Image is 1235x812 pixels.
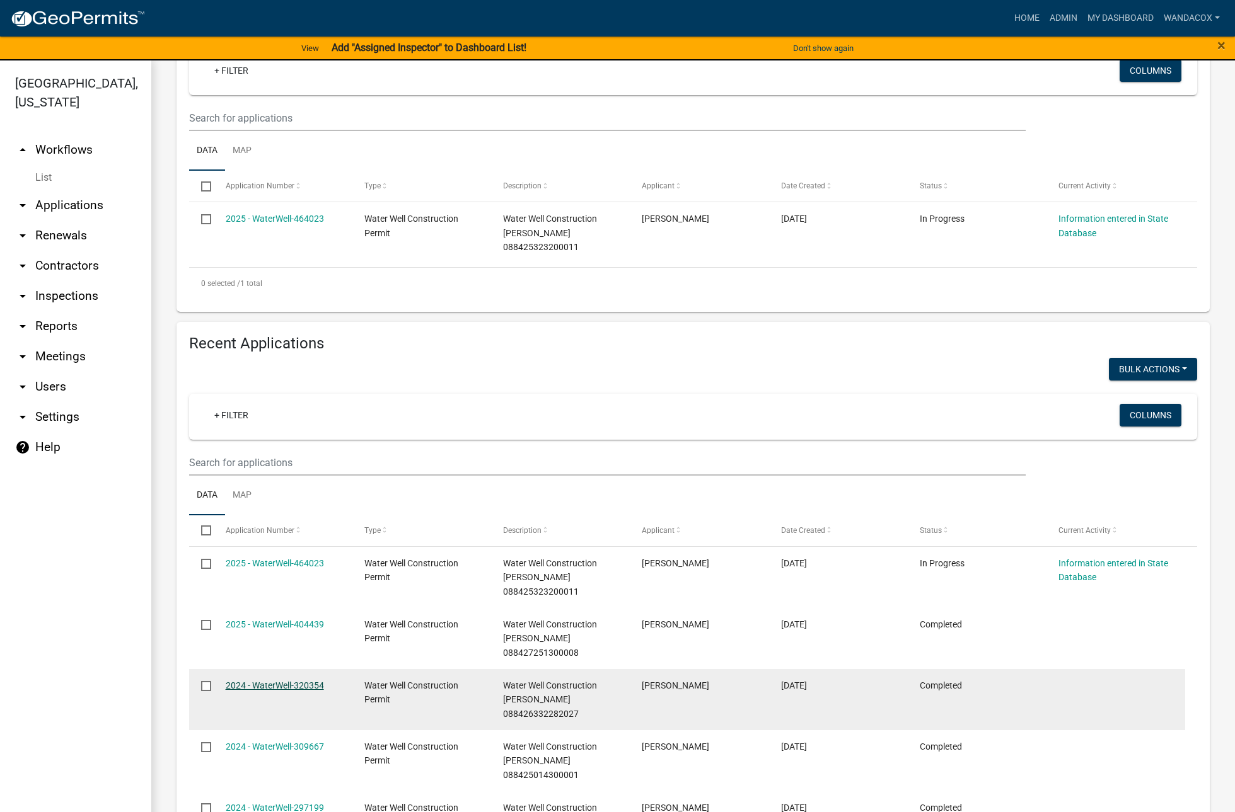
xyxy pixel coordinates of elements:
span: 08/14/2025 [781,214,807,224]
a: Admin [1045,6,1082,30]
button: Don't show again [788,38,859,59]
span: Completed [920,680,962,690]
datatable-header-cell: Application Number [213,171,352,201]
datatable-header-cell: Current Activity [1047,171,1185,201]
span: Applicant [642,181,675,190]
i: arrow_drop_down [15,319,30,334]
datatable-header-cell: Status [908,515,1047,546]
span: Water Well Construction Ashlyn Larson 088425323200011 [503,558,597,597]
span: Date Created [781,181,825,190]
a: Information entered in State Database [1058,558,1168,583]
a: 2024 - WaterWell-309667 [226,741,324,752]
span: Date Created [781,526,825,535]
span: Water Well Construction Permit [364,741,458,766]
span: Water Well Construction Permit [364,214,458,238]
span: Status [920,181,942,190]
span: Ashlyn Larson [642,741,709,752]
span: Water Well Construction Ashlyn Larson 088427251300008 [503,619,597,658]
span: Ashlyn Larson [642,619,709,629]
span: 0 selected / [201,279,240,288]
span: Ashlyn Larson [642,558,709,568]
span: 04/11/2025 [781,619,807,629]
span: 08/14/2025 [781,558,807,568]
span: Current Activity [1058,526,1111,535]
datatable-header-cell: Date Created [768,171,907,201]
span: Applicant [642,526,675,535]
i: arrow_drop_down [15,228,30,243]
a: 2025 - WaterWell-464023 [226,214,324,224]
span: Rick Hansen [642,680,709,690]
span: Completed [920,741,962,752]
a: My Dashboard [1082,6,1159,30]
h4: Recent Applications [189,335,1197,353]
i: arrow_drop_down [15,258,30,273]
span: In Progress [920,558,965,568]
span: Status [920,526,942,535]
span: In Progress [920,214,965,224]
span: Application Number [226,526,294,535]
span: × [1217,37,1226,54]
datatable-header-cell: Select [189,515,213,546]
a: + Filter [204,59,258,82]
i: arrow_drop_up [15,142,30,157]
i: arrow_drop_down [15,379,30,394]
span: Water Well Construction Permit [364,680,458,705]
a: Data [189,131,225,171]
span: Water Well Construction Ashlyn Larson 088425323200011 [503,214,597,253]
span: Application Number [226,181,294,190]
datatable-header-cell: Applicant [630,515,768,546]
span: Type [364,181,381,190]
a: Data [189,476,225,516]
span: Water Well Construction Permit [364,619,458,644]
button: Bulk Actions [1109,358,1197,380]
span: Water Well Construction Permit [364,558,458,583]
datatable-header-cell: Current Activity [1047,515,1185,546]
span: Type [364,526,381,535]
span: Water Well Construction Ashlyn Larson 088425014300001 [503,741,597,781]
datatable-header-cell: Description [491,171,630,201]
i: arrow_drop_down [15,349,30,364]
datatable-header-cell: Description [491,515,630,546]
strong: Add "Assigned Inspector" to Dashboard List! [332,42,526,54]
a: Information entered in State Database [1058,214,1168,238]
span: Current Activity [1058,181,1111,190]
a: + Filter [204,404,258,426]
button: Close [1217,38,1226,53]
i: arrow_drop_down [15,409,30,425]
a: Map [225,476,259,516]
input: Search for applications [189,105,1026,131]
datatable-header-cell: Applicant [630,171,768,201]
i: help [15,440,30,455]
a: WandaCox [1159,6,1225,30]
i: arrow_drop_down [15,289,30,304]
i: arrow_drop_down [15,198,30,213]
datatable-header-cell: Type [352,515,491,546]
span: Completed [920,619,962,629]
span: Description [503,526,542,535]
span: Ashlyn Larson [642,214,709,224]
datatable-header-cell: Date Created [768,515,907,546]
datatable-header-cell: Select [189,171,213,201]
a: 2025 - WaterWell-404439 [226,619,324,629]
input: Search for applications [189,450,1026,476]
datatable-header-cell: Application Number [213,515,352,546]
datatable-header-cell: Status [908,171,1047,201]
a: View [296,38,324,59]
a: Home [1009,6,1045,30]
span: 10/07/2024 [781,680,807,690]
a: 2025 - WaterWell-464023 [226,558,324,568]
span: Description [503,181,542,190]
span: Water Well Construction Rick Hansen 088426332282027 [503,680,597,719]
button: Columns [1120,404,1181,426]
button: Columns [1120,59,1181,82]
a: 2024 - WaterWell-320354 [226,680,324,690]
div: 1 total [189,268,1197,299]
datatable-header-cell: Type [352,171,491,201]
span: 09/10/2024 [781,741,807,752]
a: Map [225,131,259,171]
